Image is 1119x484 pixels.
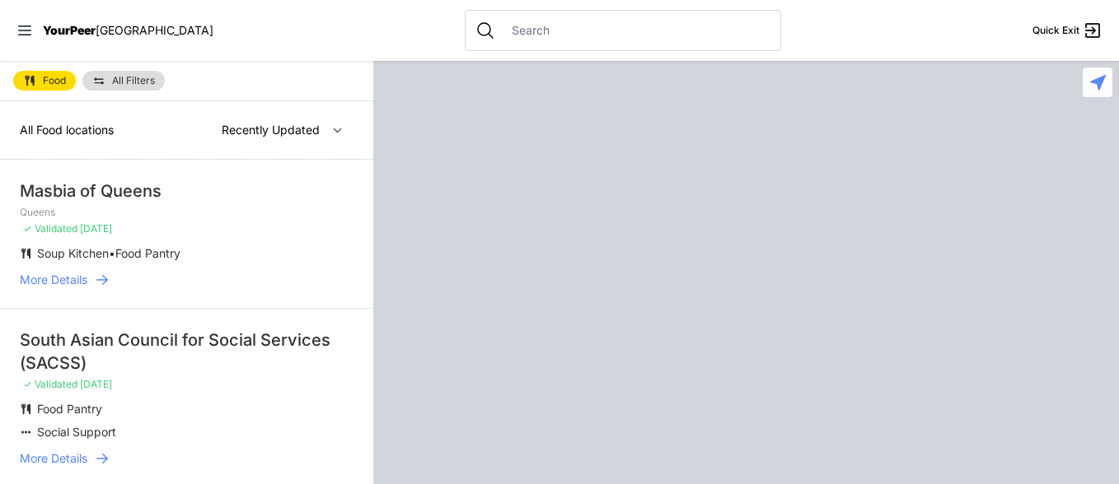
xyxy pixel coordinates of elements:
[20,450,353,467] a: More Details
[13,71,76,91] a: Food
[20,123,114,137] span: All Food locations
[109,246,115,260] span: •
[23,378,77,390] span: ✓ Validated
[20,206,353,219] p: Queens
[82,71,165,91] a: All Filters
[115,246,180,260] span: Food Pantry
[80,378,112,390] span: [DATE]
[20,179,353,202] div: Masbia of Queens
[37,425,116,439] span: Social Support
[43,23,96,37] span: YourPeer
[43,26,213,35] a: YourPeer[GEOGRAPHIC_DATA]
[20,450,87,467] span: More Details
[20,328,353,375] div: South Asian Council for Social Services (SACSS)
[23,222,77,235] span: ✓ Validated
[20,272,353,288] a: More Details
[37,246,109,260] span: Soup Kitchen
[1032,21,1103,40] a: Quick Exit
[96,23,213,37] span: [GEOGRAPHIC_DATA]
[502,22,770,39] input: Search
[37,402,102,416] span: Food Pantry
[112,76,155,86] span: All Filters
[1032,24,1079,37] span: Quick Exit
[43,76,66,86] span: Food
[80,222,112,235] span: [DATE]
[20,272,87,288] span: More Details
